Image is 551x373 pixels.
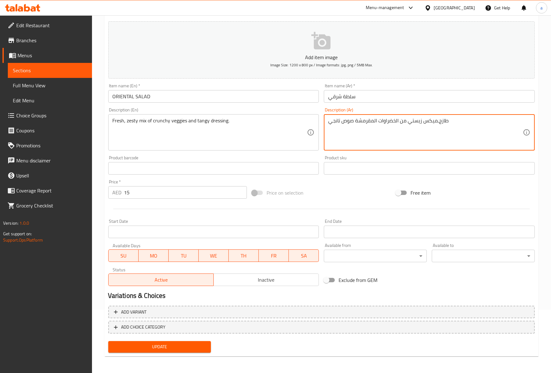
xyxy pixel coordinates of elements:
[108,341,211,353] button: Update
[3,168,92,183] a: Upsell
[18,52,87,59] span: Menus
[199,249,229,262] button: WE
[16,172,87,179] span: Upsell
[328,118,523,147] textarea: طازج,ميكس زيستي من الخضراوات المقرمشة صوص تانجي
[324,90,535,103] input: Enter name Ar
[3,230,32,238] span: Get support on:
[3,219,18,227] span: Version:
[3,123,92,138] a: Coupons
[16,157,87,164] span: Menu disclaimer
[111,251,136,260] span: SU
[16,202,87,209] span: Grocery Checklist
[111,275,211,284] span: Active
[16,127,87,134] span: Coupons
[8,78,92,93] a: Full Menu View
[366,4,404,12] div: Menu-management
[108,90,319,103] input: Enter name En
[3,48,92,63] a: Menus
[259,249,289,262] button: FR
[113,189,122,196] p: AED
[3,198,92,213] a: Grocery Checklist
[434,4,475,11] div: [GEOGRAPHIC_DATA]
[411,189,431,197] span: Free item
[216,275,316,284] span: Inactive
[118,54,525,61] p: Add item image
[3,183,92,198] a: Coverage Report
[108,321,535,334] button: ADD CHOICE CATEGORY
[261,251,286,260] span: FR
[141,251,166,260] span: MO
[171,251,196,260] span: TU
[108,21,535,79] button: Add item imageImage Size: 1200 x 800 px / Image formats: jpg, png / 5MB Max.
[3,108,92,123] a: Choice Groups
[16,37,87,44] span: Branches
[13,82,87,89] span: Full Menu View
[108,162,319,175] input: Please enter product barcode
[432,250,535,262] div: ​
[13,97,87,104] span: Edit Menu
[201,251,226,260] span: WE
[113,343,206,351] span: Update
[339,276,377,284] span: Exclude from GEM
[13,67,87,74] span: Sections
[113,118,307,147] textarea: Fresh, zesty mix of crunchy veggies and tangy dressing.
[213,273,319,286] button: Inactive
[8,63,92,78] a: Sections
[3,153,92,168] a: Menu disclaimer
[3,33,92,48] a: Branches
[121,308,147,316] span: Add variant
[169,249,199,262] button: TU
[324,162,535,175] input: Please enter product sku
[108,306,535,319] button: Add variant
[108,273,214,286] button: Active
[540,4,543,11] span: a
[8,93,92,108] a: Edit Menu
[108,249,139,262] button: SU
[229,249,259,262] button: TH
[16,187,87,194] span: Coverage Report
[108,291,535,300] h2: Variations & Choices
[3,138,92,153] a: Promotions
[16,112,87,119] span: Choice Groups
[3,18,92,33] a: Edit Restaurant
[231,251,256,260] span: TH
[121,323,166,331] span: ADD CHOICE CATEGORY
[19,219,29,227] span: 1.0.0
[16,142,87,149] span: Promotions
[324,250,427,262] div: ​
[289,249,319,262] button: SA
[16,22,87,29] span: Edit Restaurant
[267,189,304,197] span: Price on selection
[291,251,316,260] span: SA
[124,186,247,199] input: Please enter price
[270,61,373,69] span: Image Size: 1200 x 800 px / Image formats: jpg, png / 5MB Max.
[3,236,43,244] a: Support.OpsPlatform
[139,249,169,262] button: MO
[108,7,535,16] h2: Update ORIENTAL SALAD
